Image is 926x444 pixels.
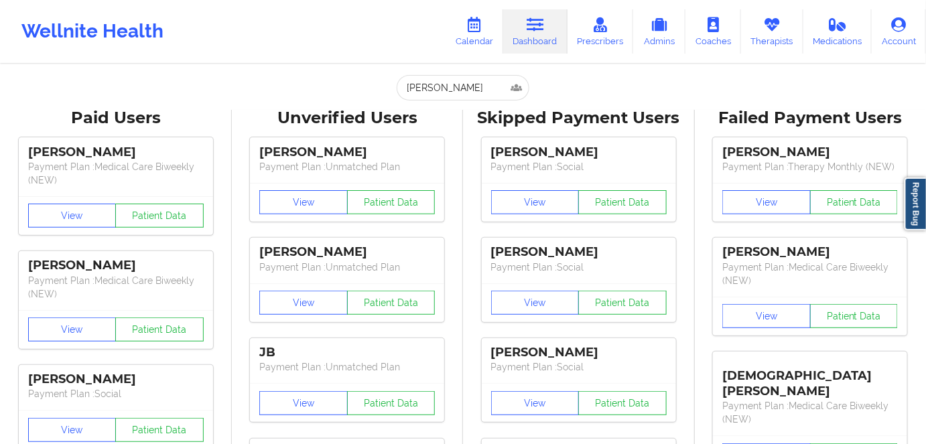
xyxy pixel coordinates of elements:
button: Patient Data [578,190,667,214]
a: Coaches [685,9,741,54]
button: View [259,190,348,214]
p: Payment Plan : Unmatched Plan [259,261,435,274]
button: Patient Data [810,304,899,328]
div: Paid Users [9,108,222,129]
div: [PERSON_NAME] [491,345,667,360]
button: View [259,291,348,315]
a: Calendar [446,9,503,54]
p: Payment Plan : Therapy Monthly (NEW) [722,160,898,173]
p: Payment Plan : Social [491,360,667,374]
div: Skipped Payment Users [472,108,685,129]
div: [PERSON_NAME] [28,145,204,160]
div: [PERSON_NAME] [722,244,898,260]
button: View [491,190,580,214]
a: Account [872,9,926,54]
a: Prescribers [568,9,634,54]
p: Payment Plan : Social [28,387,204,400]
div: [PERSON_NAME] [28,372,204,387]
div: [PERSON_NAME] [259,244,435,260]
button: Patient Data [115,418,204,442]
button: View [259,391,348,415]
a: Report Bug [905,177,926,230]
div: [PERSON_NAME] [722,145,898,160]
a: Admins [633,9,685,54]
div: [DEMOGRAPHIC_DATA][PERSON_NAME] [722,358,898,399]
p: Payment Plan : Medical Care Biweekly (NEW) [722,399,898,426]
button: Patient Data [578,291,667,315]
div: Unverified Users [241,108,454,129]
p: Payment Plan : Unmatched Plan [259,360,435,374]
button: Patient Data [115,204,204,228]
p: Payment Plan : Medical Care Biweekly (NEW) [28,160,204,187]
button: Patient Data [347,190,436,214]
button: View [722,190,811,214]
button: Patient Data [578,391,667,415]
p: Payment Plan : Medical Care Biweekly (NEW) [722,261,898,287]
button: Patient Data [347,291,436,315]
p: Payment Plan : Social [491,160,667,173]
p: Payment Plan : Social [491,261,667,274]
button: View [28,204,117,228]
a: Dashboard [503,9,568,54]
button: View [491,391,580,415]
button: Patient Data [810,190,899,214]
button: View [722,304,811,328]
a: Therapists [741,9,803,54]
button: View [491,291,580,315]
p: Payment Plan : Medical Care Biweekly (NEW) [28,274,204,301]
div: [PERSON_NAME] [491,244,667,260]
div: [PERSON_NAME] [259,145,435,160]
p: Payment Plan : Unmatched Plan [259,160,435,173]
div: [PERSON_NAME] [491,145,667,160]
div: [PERSON_NAME] [28,258,204,273]
button: Patient Data [347,391,436,415]
div: JB [259,345,435,360]
button: View [28,418,117,442]
a: Medications [803,9,872,54]
button: View [28,317,117,342]
div: Failed Payment Users [704,108,917,129]
button: Patient Data [115,317,204,342]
